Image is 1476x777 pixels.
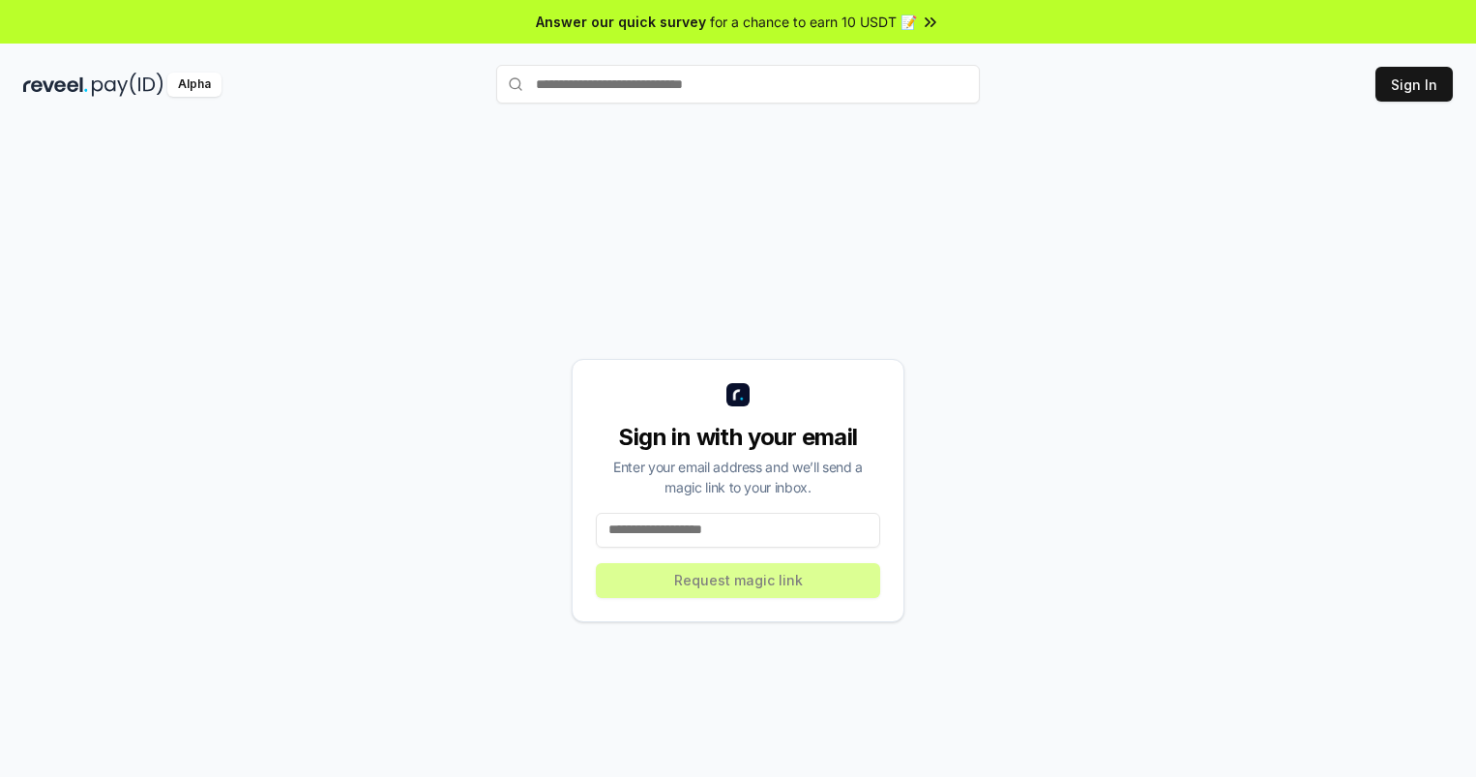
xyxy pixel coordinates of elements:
img: reveel_dark [23,73,88,97]
span: Answer our quick survey [536,12,706,32]
div: Sign in with your email [596,422,880,453]
img: logo_small [726,383,750,406]
img: pay_id [92,73,163,97]
div: Alpha [167,73,221,97]
div: Enter your email address and we’ll send a magic link to your inbox. [596,457,880,497]
span: for a chance to earn 10 USDT 📝 [710,12,917,32]
button: Sign In [1375,67,1453,102]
